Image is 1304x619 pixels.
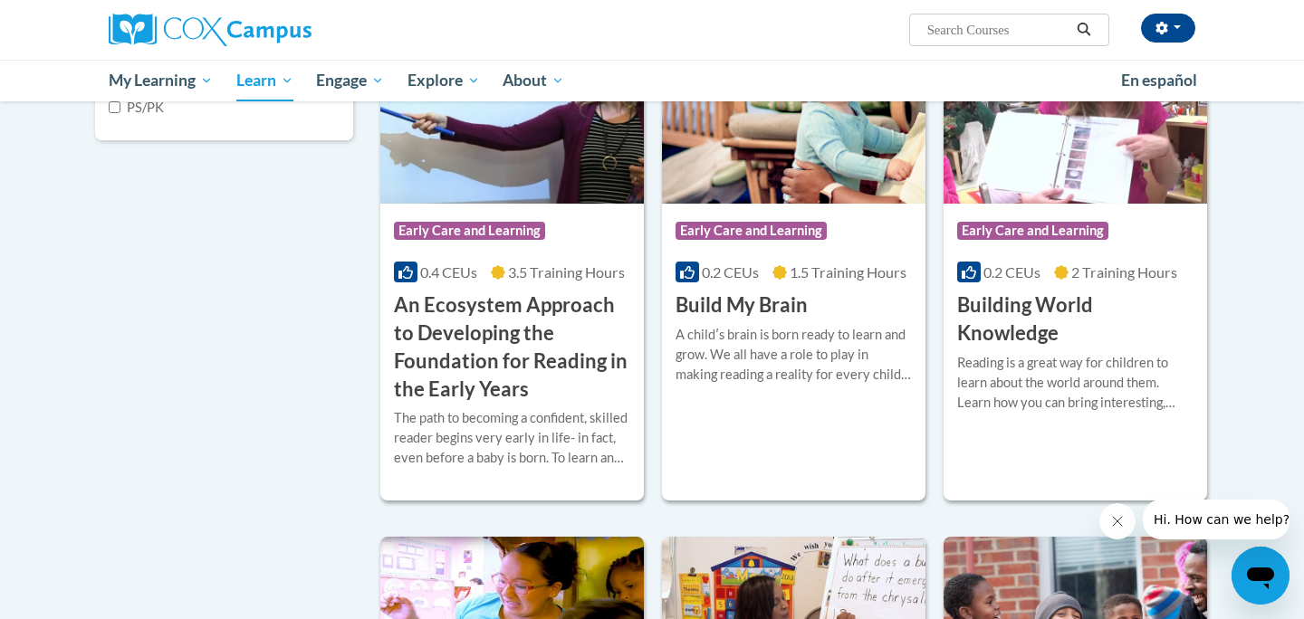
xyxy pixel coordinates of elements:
input: Search Courses [925,19,1070,41]
div: Main menu [81,60,1222,101]
h3: Build My Brain [676,291,808,319]
img: Course Logo [662,19,925,204]
h3: An Ecosystem Approach to Developing the Foundation for Reading in the Early Years [394,291,630,403]
a: Course LogoEarly Care and Learning0.4 CEUs3.5 Training Hours An Ecosystem Approach to Developing ... [380,19,644,500]
span: Engage [316,70,384,91]
span: Explore [407,70,480,91]
a: About [492,60,577,101]
img: Course Logo [380,19,644,204]
img: Cox Campus [109,14,312,46]
div: The path to becoming a confident, skilled reader begins very early in life- in fact, even before ... [394,408,630,468]
div: Reading is a great way for children to learn about the world around them. Learn how you can bring... [957,353,1194,413]
a: My Learning [97,60,225,101]
span: 1.5 Training Hours [790,263,906,281]
iframe: Close message [1099,503,1136,539]
a: Course LogoEarly Care and Learning0.2 CEUs2 Training Hours Building World KnowledgeReading is a g... [944,19,1207,500]
button: Search [1070,19,1098,41]
span: My Learning [109,70,213,91]
span: 0.4 CEUs [420,263,477,281]
a: Learn [225,60,305,101]
span: Learn [236,70,293,91]
span: 0.2 CEUs [702,263,759,281]
img: Course Logo [944,19,1207,204]
span: About [503,70,564,91]
div: A childʹs brain is born ready to learn and grow. We all have a role to play in making reading a r... [676,325,912,385]
label: PS/PK [109,98,164,118]
span: En español [1121,71,1197,90]
span: 0.2 CEUs [983,263,1040,281]
span: Early Care and Learning [957,222,1108,240]
iframe: Message from company [1143,500,1290,539]
a: En español [1109,62,1209,100]
button: Account Settings [1141,14,1195,43]
iframe: Button to launch messaging window [1232,547,1290,605]
span: 3.5 Training Hours [508,263,625,281]
input: Checkbox for Options [109,101,120,113]
span: 2 Training Hours [1071,263,1177,281]
span: Early Care and Learning [676,222,827,240]
span: Early Care and Learning [394,222,545,240]
a: Explore [396,60,492,101]
a: Course LogoEarly Care and Learning0.2 CEUs1.5 Training Hours Build My BrainA childʹs brain is bor... [662,19,925,500]
a: Engage [304,60,396,101]
h3: Building World Knowledge [957,291,1194,348]
a: Cox Campus [109,14,453,46]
